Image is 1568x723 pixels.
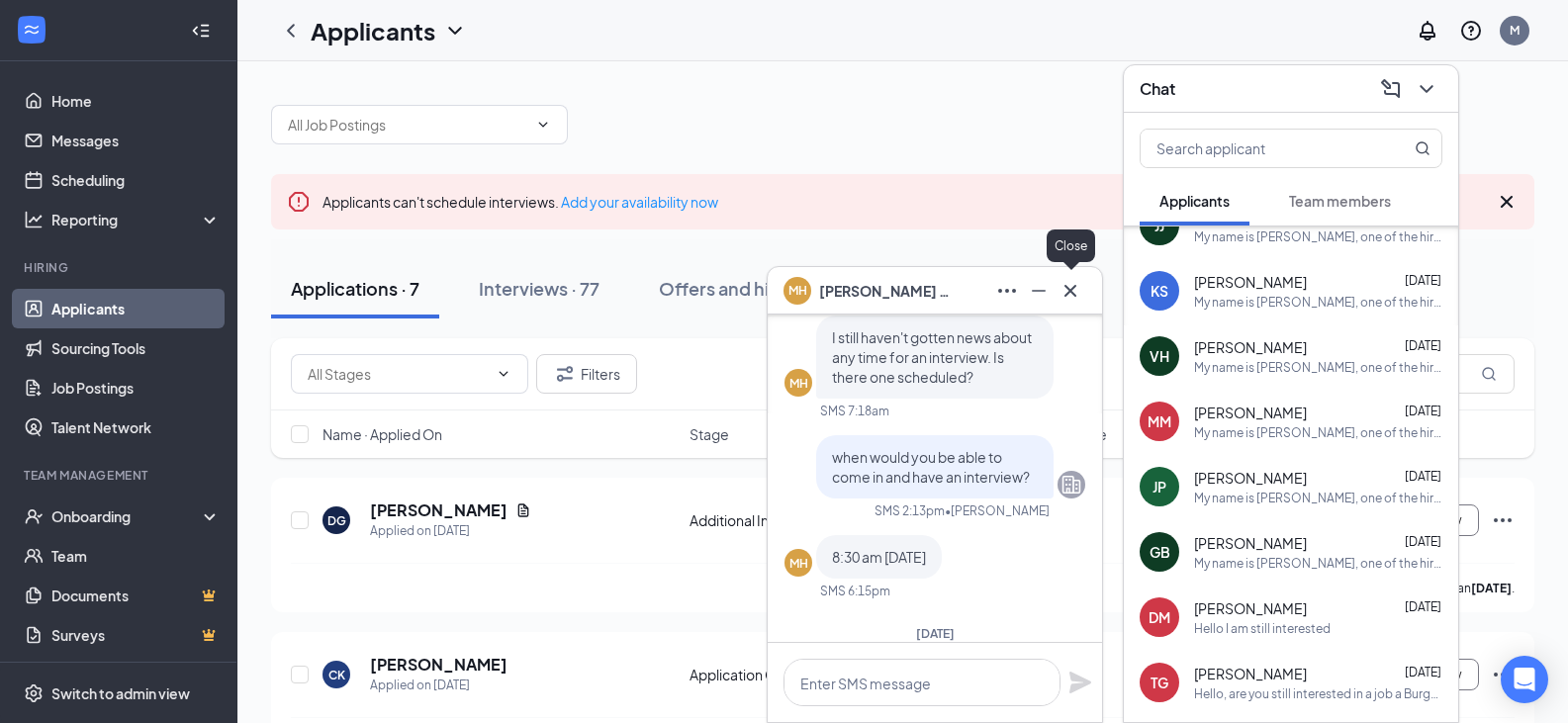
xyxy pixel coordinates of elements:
svg: MagnifyingGlass [1415,140,1430,156]
span: [PERSON_NAME] [1194,598,1307,618]
button: ChevronDown [1411,73,1442,105]
svg: Plane [1068,671,1092,694]
div: M [1510,22,1520,39]
div: My name is [PERSON_NAME], one of the hiring managers at Burger King. Please give us a call at [PH... [1194,555,1442,572]
span: [PERSON_NAME] [1194,403,1307,422]
button: Filter Filters [536,354,637,394]
span: Team members [1289,192,1391,210]
svg: ComposeMessage [1379,77,1403,101]
span: [DATE] [1405,404,1441,418]
span: [PERSON_NAME] [1194,468,1307,488]
svg: Company [1060,473,1083,497]
button: Minimize [1023,275,1055,307]
a: Team [51,536,221,576]
span: [DATE] [1405,665,1441,679]
div: DG [327,512,346,529]
svg: Minimize [1027,279,1051,303]
div: Applications · 7 [291,276,419,301]
div: My name is [PERSON_NAME], one of the hiring managers at Burger King. Please give us a call at [PH... [1194,228,1442,245]
div: Open Intercom Messenger [1501,656,1548,703]
svg: ChevronDown [496,366,511,382]
div: Onboarding [51,506,204,526]
a: Sourcing Tools [51,328,221,368]
div: GB [1150,542,1170,562]
div: Team Management [24,467,217,484]
a: DocumentsCrown [51,576,221,615]
span: Applicants [1159,192,1230,210]
svg: UserCheck [24,506,44,526]
h5: [PERSON_NAME] [370,499,507,521]
input: Search applicant [1141,130,1375,167]
b: [DATE] [1471,581,1512,595]
div: SMS 7:18am [820,403,889,419]
span: [DATE] [1405,534,1441,549]
div: Reporting [51,210,222,229]
svg: Ellipses [1491,663,1515,686]
input: All Job Postings [288,114,527,136]
svg: ChevronDown [443,19,467,43]
span: [DATE] [1405,273,1441,288]
div: My name is [PERSON_NAME], one of the hiring managers at Burger King. Please give us a call at [PH... [1194,294,1442,311]
span: when would you be able to come in and have an interview? [832,448,1030,486]
span: [PERSON_NAME] [1194,337,1307,357]
svg: ChevronDown [1415,77,1438,101]
h5: [PERSON_NAME] [370,654,507,676]
span: [PERSON_NAME] [1194,533,1307,553]
svg: ChevronDown [535,117,551,133]
a: Home [51,81,221,121]
div: MH [789,375,808,392]
div: Applied on [DATE] [370,521,531,541]
span: I still haven't gotten news about any time for an interview. Is there one scheduled? [832,328,1032,386]
svg: Ellipses [995,279,1019,303]
div: JP [1153,477,1166,497]
svg: Notifications [1416,19,1439,43]
input: All Stages [308,363,488,385]
svg: Collapse [191,21,211,41]
span: [PERSON_NAME] Hyde [819,280,958,302]
div: My name is [PERSON_NAME], one of the hiring managers at Burger King. Please give us a call at [PH... [1194,424,1442,441]
span: Name · Applied On [323,424,442,444]
a: Applicants [51,289,221,328]
div: My name is [PERSON_NAME], one of the hiring managers at Burger King. Please give us a call at [PH... [1194,490,1442,506]
button: Ellipses [991,275,1023,307]
a: Scheduling [51,160,221,200]
span: [DATE] [916,626,955,641]
div: DM [1149,607,1170,627]
div: Applied on [DATE] [370,676,507,695]
svg: Cross [1495,190,1519,214]
span: • [PERSON_NAME] [945,502,1050,519]
svg: Settings [24,683,44,703]
div: SMS 6:15pm [820,583,890,599]
svg: QuestionInfo [1459,19,1483,43]
svg: Ellipses [1491,508,1515,532]
span: Stage [690,424,729,444]
svg: Error [287,190,311,214]
div: Application Complete [690,665,867,684]
div: Hiring [24,259,217,276]
div: Hello, are you still interested in a job a Burger King, if so please give us a call at [PHONE_NUM... [1194,685,1442,702]
span: [DATE] [1405,338,1441,353]
div: KS [1151,281,1168,301]
a: Talent Network [51,407,221,447]
div: Offers and hires · 49 [659,276,830,301]
div: My name is [PERSON_NAME], one of the hiring managers at Burger King. Please give us a call at [PH... [1194,359,1442,376]
svg: Analysis [24,210,44,229]
svg: Filter [553,362,577,386]
div: VH [1150,346,1169,366]
span: [PERSON_NAME] [1194,664,1307,683]
svg: Cross [1059,279,1082,303]
h3: Chat [1140,78,1175,100]
button: Cross [1055,275,1086,307]
div: MM [1148,411,1171,431]
a: Messages [51,121,221,160]
svg: WorkstreamLogo [22,20,42,40]
span: 8:30 am [DATE] [832,548,926,566]
span: Applicants can't schedule interviews. [323,193,718,211]
div: Switch to admin view [51,683,190,703]
svg: ChevronLeft [279,19,303,43]
div: Interviews · 77 [479,276,600,301]
div: Additional Information [690,510,867,530]
span: [PERSON_NAME] [1194,272,1307,292]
